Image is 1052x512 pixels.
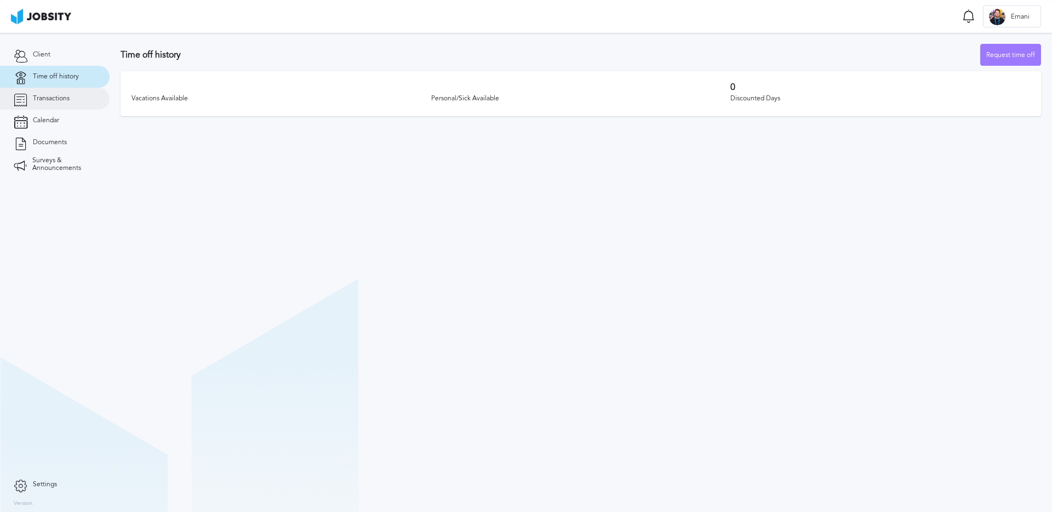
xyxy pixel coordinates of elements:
[730,82,1030,92] h3: 0
[981,44,1040,66] div: Request time off
[980,44,1041,66] button: Request time off
[131,95,431,103] div: Vacations Available
[1005,13,1035,21] span: Ernani
[121,50,980,60] h3: Time off history
[730,95,1030,103] div: Discounted Days
[33,95,70,103] span: Transactions
[14,500,34,507] label: Version:
[989,9,1005,25] div: E
[33,51,50,59] span: Client
[33,73,79,81] span: Time off history
[33,139,67,146] span: Documents
[983,5,1041,27] button: EErnani
[32,157,96,172] span: Surveys & Announcements
[11,9,71,24] img: ab4bad089aa723f57921c736e9817d99.png
[431,95,731,103] div: Personal/Sick Available
[33,117,59,124] span: Calendar
[33,481,57,488] span: Settings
